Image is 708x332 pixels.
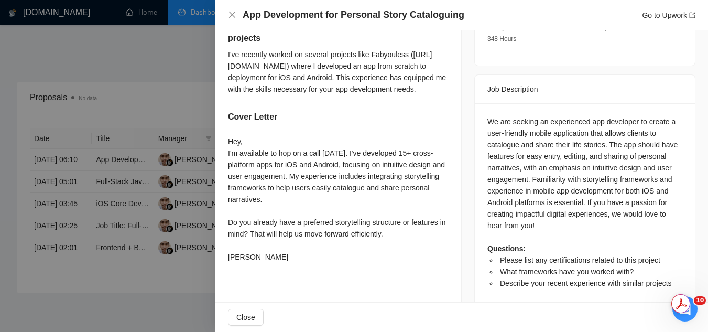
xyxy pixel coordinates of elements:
[487,75,682,103] div: Job Description
[228,49,449,95] div: I've recently worked on several projects like Fabyouless ([URL][DOMAIN_NAME]) where I developed a...
[228,111,277,123] h5: Cover Letter
[236,312,255,323] span: Close
[228,136,449,263] div: Hey, I'm available to hop on a call [DATE]. I've developed 15+ cross-platform apps for iOS and An...
[243,8,464,22] h4: App Development for Personal Story Cataloguing
[228,19,416,45] h5: Describe your recent experience with similar projects
[228,10,236,19] span: close
[500,256,660,264] span: Please list any certifications related to this project
[487,35,516,42] span: 348 Hours
[500,279,672,287] span: Describe your recent experience with similar projects
[689,12,695,18] span: export
[642,11,695,19] a: Go to Upworkexport
[487,244,526,253] strong: Questions:
[500,267,634,276] span: What frameworks have you worked with?
[487,116,682,289] div: We are seeking an experienced app developer to create a user-friendly mobile application that all...
[228,309,264,326] button: Close
[228,10,236,19] button: Close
